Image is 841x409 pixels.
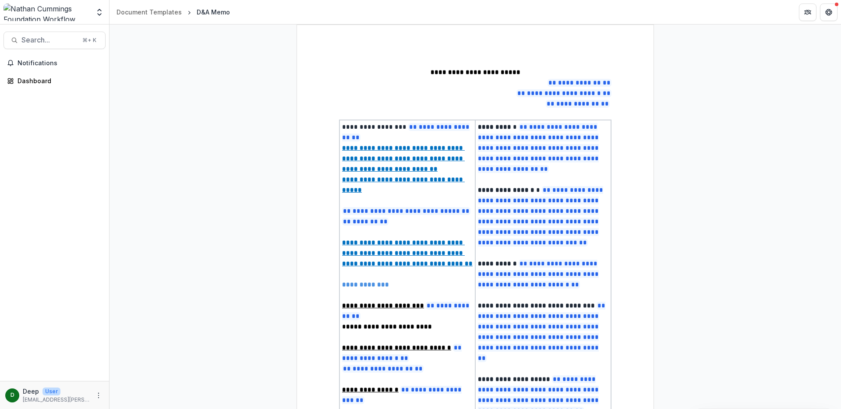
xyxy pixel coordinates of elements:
[23,396,90,404] p: [EMAIL_ADDRESS][PERSON_NAME][DOMAIN_NAME]
[4,74,106,88] a: Dashboard
[18,60,102,67] span: Notifications
[117,7,182,17] div: Document Templates
[81,35,98,45] div: ⌘ + K
[4,32,106,49] button: Search...
[93,390,104,401] button: More
[4,4,90,21] img: Nathan Cummings Foundation Workflow Sandbox logo
[197,7,230,17] div: D&A Memo
[820,4,837,21] button: Get Help
[93,4,106,21] button: Open entity switcher
[11,392,14,398] div: Deep
[42,388,60,395] p: User
[113,6,185,18] a: Document Templates
[799,4,816,21] button: Partners
[21,36,77,44] span: Search...
[18,76,99,85] div: Dashboard
[4,56,106,70] button: Notifications
[23,387,39,396] p: Deep
[113,6,233,18] nav: breadcrumb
